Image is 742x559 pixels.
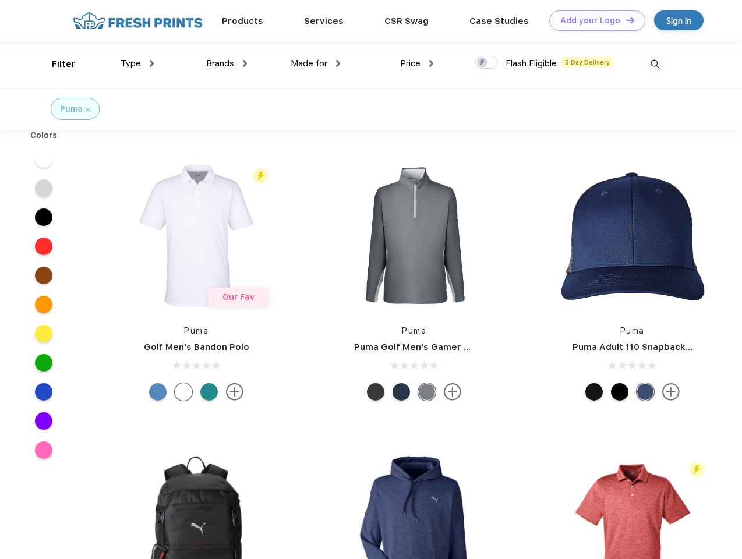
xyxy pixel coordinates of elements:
img: DT [626,17,634,23]
img: flash_active_toggle.svg [689,462,705,477]
img: dropdown.png [429,60,433,67]
div: Pma Blk Pma Blk [611,383,628,401]
img: filter_cancel.svg [86,108,90,112]
a: Puma [184,326,209,335]
span: Price [400,58,421,69]
img: dropdown.png [150,60,154,67]
img: dropdown.png [336,60,340,67]
div: Puma [60,103,83,115]
span: Our Fav [222,292,255,302]
img: desktop_search.svg [645,55,665,74]
a: Services [304,16,344,26]
a: Products [222,16,263,26]
span: Brands [206,58,234,69]
img: more.svg [662,383,680,401]
span: 5 Day Delivery [561,57,613,68]
span: Made for [291,58,327,69]
div: Colors [22,129,66,141]
div: Sign in [666,14,691,27]
span: Type [121,58,141,69]
a: Puma Golf Men's Gamer Golf Quarter-Zip [354,342,538,352]
span: Flash Eligible [506,58,557,69]
img: dropdown.png [243,60,247,67]
div: Peacoat Qut Shd [637,383,654,401]
div: Filter [52,58,76,71]
img: func=resize&h=266 [555,158,710,313]
div: Add your Logo [560,16,620,26]
a: Golf Men's Bandon Polo [144,342,249,352]
img: flash_active_toggle.svg [253,168,268,184]
div: Pma Blk with Pma Blk [585,383,603,401]
div: Quiet Shade [418,383,436,401]
div: Green Lagoon [200,383,218,401]
a: Sign in [654,10,704,30]
div: Navy Blazer [393,383,410,401]
img: more.svg [444,383,461,401]
img: fo%20logo%202.webp [69,10,206,31]
img: func=resize&h=266 [119,158,274,313]
a: CSR Swag [384,16,429,26]
img: func=resize&h=266 [337,158,492,313]
a: Puma [620,326,645,335]
img: more.svg [226,383,243,401]
div: Lake Blue [149,383,167,401]
a: Puma [402,326,426,335]
div: Bright White [175,383,192,401]
div: Puma Black [367,383,384,401]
